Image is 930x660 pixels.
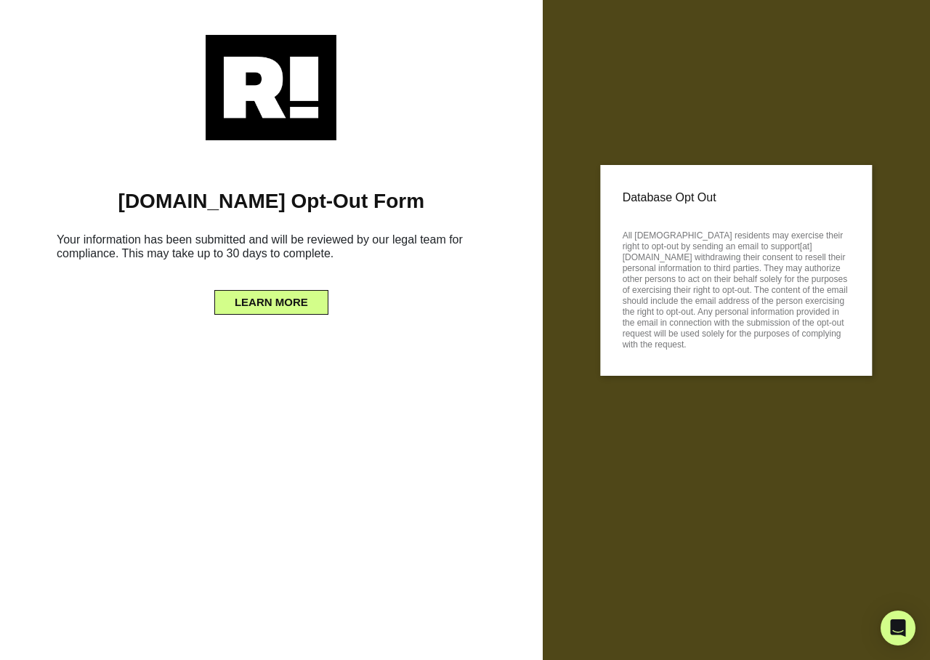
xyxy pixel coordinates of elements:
h1: [DOMAIN_NAME] Opt-Out Form [22,189,521,214]
div: Open Intercom Messenger [881,611,915,645]
a: LEARN MORE [214,292,328,304]
button: LEARN MORE [214,290,328,315]
h6: Your information has been submitted and will be reviewed by our legal team for compliance. This m... [22,227,521,272]
img: Retention.com [206,35,336,140]
p: All [DEMOGRAPHIC_DATA] residents may exercise their right to opt-out by sending an email to suppo... [623,226,850,350]
p: Database Opt Out [623,187,850,209]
